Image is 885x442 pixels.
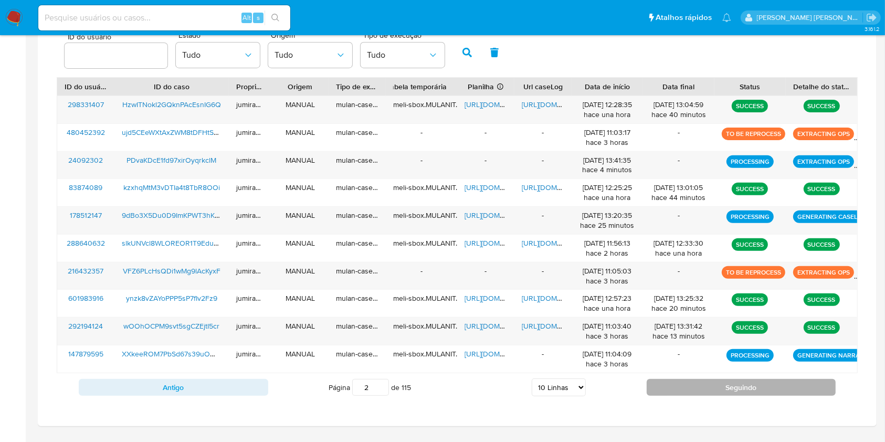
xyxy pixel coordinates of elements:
[257,13,260,23] span: s
[722,13,731,22] a: Notificações
[757,13,863,23] p: juliane.miranda@mercadolivre.com
[866,12,877,23] a: Sair
[656,12,712,23] span: Atalhos rápidos
[865,25,880,33] span: 3.161.2
[265,10,286,25] button: search-icon
[38,11,290,25] input: Pesquise usuários ou casos...
[243,13,251,23] span: Alt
